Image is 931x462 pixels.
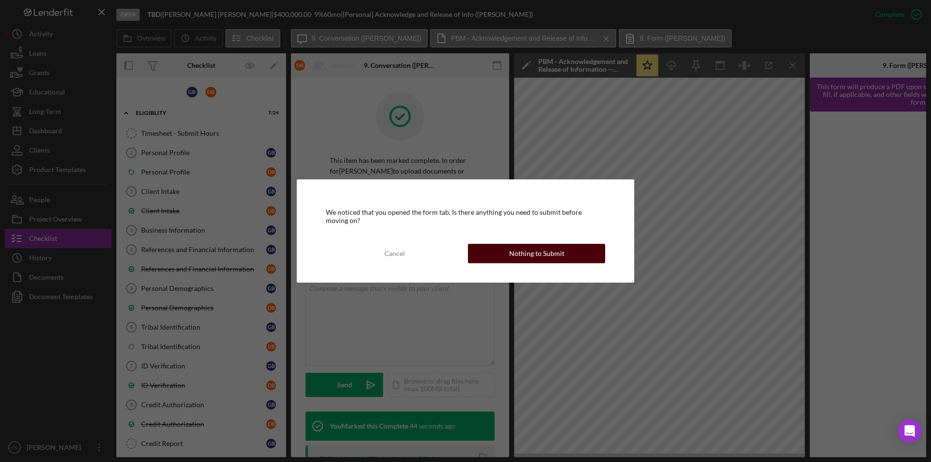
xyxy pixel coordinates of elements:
button: Cancel [326,244,463,263]
div: We noticed that you opened the form tab. Is there anything you need to submit before moving on? [326,208,605,224]
div: Nothing to Submit [509,244,564,263]
div: Open Intercom Messenger [898,419,921,443]
button: Nothing to Submit [468,244,605,263]
div: Cancel [385,244,405,263]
